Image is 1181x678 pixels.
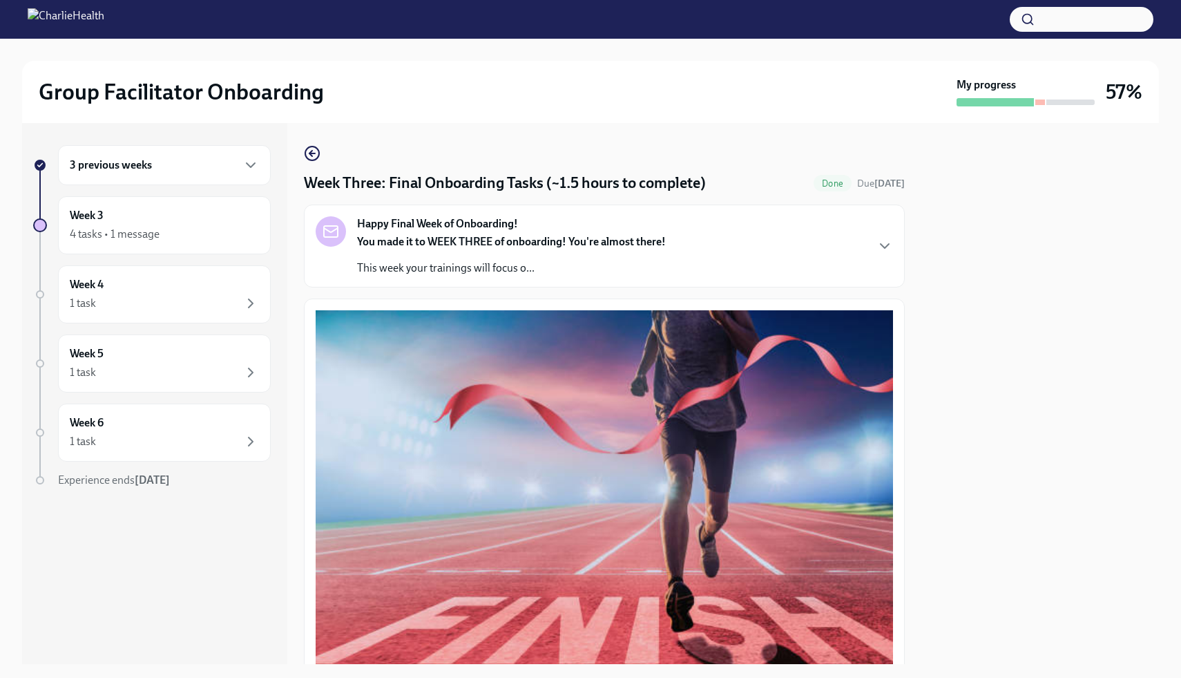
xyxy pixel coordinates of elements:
div: 1 task [70,434,96,449]
h4: Week Three: Final Onboarding Tasks (~1.5 hours to complete) [304,173,706,194]
h2: Group Facilitator Onboarding [39,78,324,106]
a: Week 41 task [33,265,271,323]
strong: You made it to WEEK THREE of onboarding! You're almost there! [357,235,666,248]
div: 1 task [70,365,96,380]
strong: Happy Final Week of Onboarding! [357,216,518,232]
div: 3 previous weeks [58,145,271,185]
span: Due [857,178,905,189]
h6: Week 4 [70,277,104,292]
div: 1 task [70,296,96,311]
strong: [DATE] [874,178,905,189]
span: September 13th, 2025 09:00 [857,177,905,190]
span: Experience ends [58,473,170,487]
strong: [DATE] [135,473,170,487]
h6: 3 previous weeks [70,158,152,173]
h6: Week 5 [70,346,104,361]
h6: Week 3 [70,208,104,223]
strong: My progress [957,77,1016,93]
img: CharlieHealth [28,8,104,30]
p: This week your trainings will focus o... [357,261,666,276]
div: 4 tasks • 1 message [70,227,160,242]
a: Week 61 task [33,404,271,462]
h6: Week 6 [70,415,104,431]
h3: 57% [1106,79,1142,104]
span: Done [814,178,852,189]
a: Week 34 tasks • 1 message [33,196,271,254]
a: Week 51 task [33,335,271,393]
